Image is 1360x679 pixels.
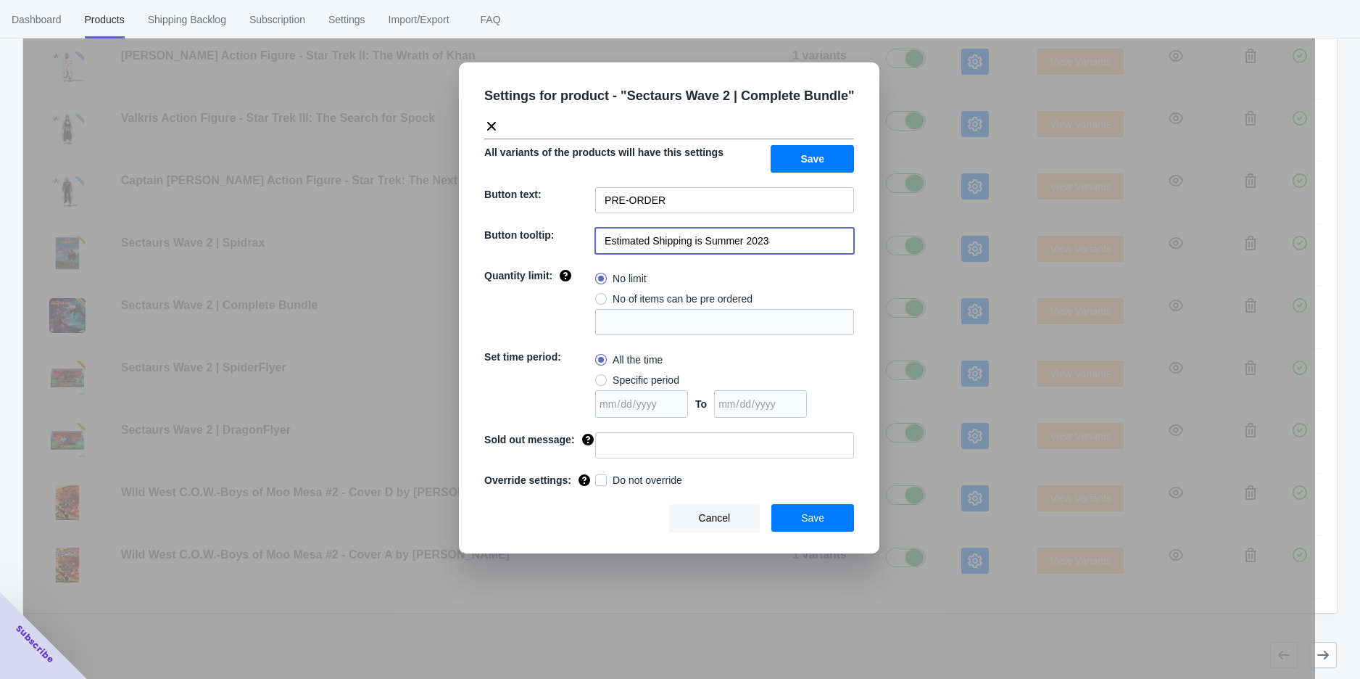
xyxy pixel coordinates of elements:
span: No of items can be pre ordered [613,292,752,306]
button: Save [771,145,854,173]
span: Button tooltip: [484,229,554,241]
span: Subscribe [13,622,57,666]
span: Settings [328,1,365,38]
span: Dashboard [12,1,62,38]
span: FAQ [473,1,509,38]
span: Import/Export [389,1,449,38]
span: Button text: [484,189,542,200]
span: Sold out message: [484,434,574,445]
span: Quantity limit: [484,270,552,281]
button: Cancel [669,504,760,532]
span: Specific period [613,373,679,387]
span: Override settings: [484,474,571,486]
span: Do not override [613,473,682,487]
p: Settings for product - " Sectaurs Wave 2 | Complete Bundle " [484,84,855,107]
span: All the time [613,353,663,367]
span: Products [85,1,125,38]
span: All variants of the products will have this settings [484,147,723,158]
span: Shipping Backlog [148,1,226,38]
span: Set time period: [484,351,561,363]
button: Save [771,504,854,532]
span: Save [801,512,824,524]
span: To [695,398,707,410]
span: No limit [613,271,647,286]
span: Subscription [249,1,305,38]
span: Save [800,153,824,165]
span: Cancel [699,512,731,524]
